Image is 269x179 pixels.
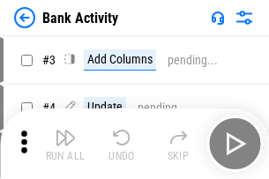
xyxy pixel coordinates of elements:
div: pending... [138,101,188,115]
img: Settings menu [234,7,255,28]
img: Back [14,7,35,28]
div: Update [84,97,126,118]
div: pending... [168,54,218,67]
span: # 3 [42,53,56,67]
span: # 4 [42,101,56,115]
div: Bank Activity [42,10,118,26]
img: Support [211,11,225,25]
div: Add Columns [84,49,156,71]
